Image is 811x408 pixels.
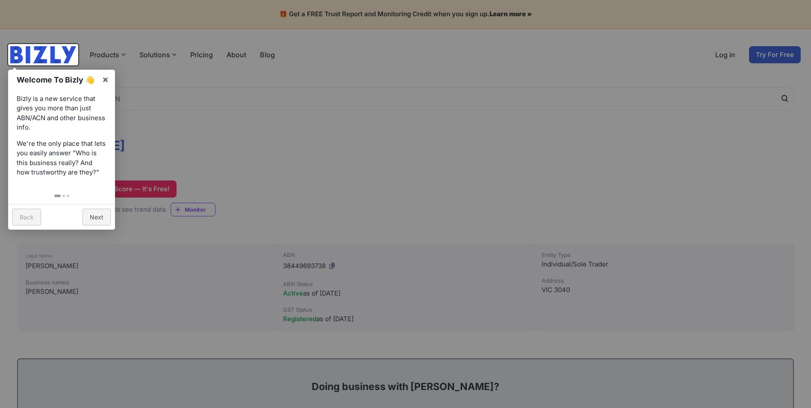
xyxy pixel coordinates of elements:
h1: Welcome To Bizly 👋 [17,74,97,86]
a: Back [12,209,41,225]
a: Next [83,209,111,225]
p: We're the only place that lets you easily answer "Who is this business really? And how trustworth... [17,139,106,177]
p: Bizly is a new service that gives you more than just ABN/ACN and other business info. [17,94,106,133]
a: × [96,70,115,89]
